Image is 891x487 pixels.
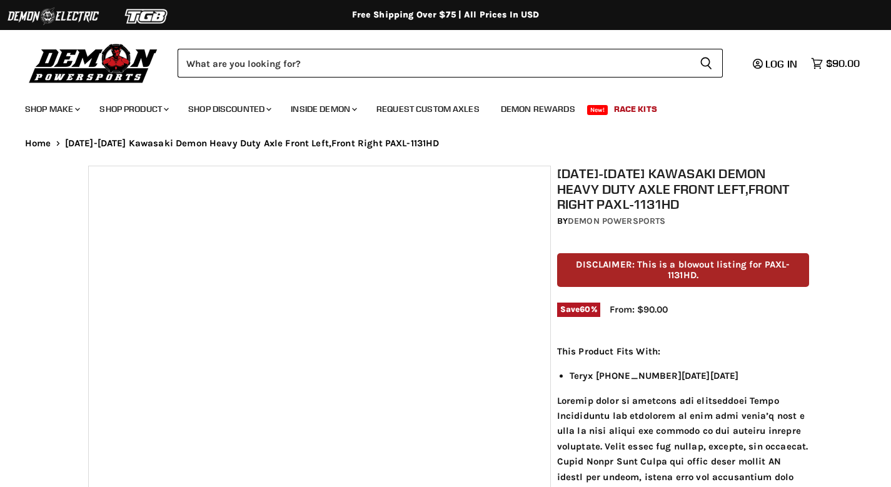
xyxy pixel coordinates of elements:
button: Search [690,49,723,78]
a: Race Kits [605,96,667,122]
span: [DATE]-[DATE] Kawasaki Demon Heavy Duty Axle Front Left,Front Right PAXL-1131HD [65,138,440,149]
span: $90.00 [826,58,860,69]
a: Shop Discounted [179,96,279,122]
form: Product [178,49,723,78]
a: Shop Make [16,96,88,122]
a: Home [25,138,51,149]
a: Shop Product [90,96,176,122]
a: Demon Rewards [491,96,585,122]
a: Demon Powersports [568,216,665,226]
span: New! [587,105,608,115]
a: Log in [747,58,805,69]
input: Search [178,49,690,78]
h1: [DATE]-[DATE] Kawasaki Demon Heavy Duty Axle Front Left,Front Right PAXL-1131HD [557,166,810,212]
p: DISCLAIMER: This is a blowout listing for PAXL-1131HD. [557,253,810,288]
img: Demon Powersports [25,41,162,85]
ul: Main menu [16,91,857,122]
a: Inside Demon [281,96,365,122]
img: Demon Electric Logo 2 [6,4,100,28]
span: Save % [557,303,600,316]
a: $90.00 [805,54,866,73]
img: TGB Logo 2 [100,4,194,28]
li: Teryx [PHONE_NUMBER][DATE][DATE] [570,368,810,383]
div: by [557,214,810,228]
span: From: $90.00 [610,304,668,315]
span: Log in [765,58,797,70]
p: This Product Fits With: [557,344,810,359]
span: 60 [580,304,590,314]
a: Request Custom Axles [367,96,489,122]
